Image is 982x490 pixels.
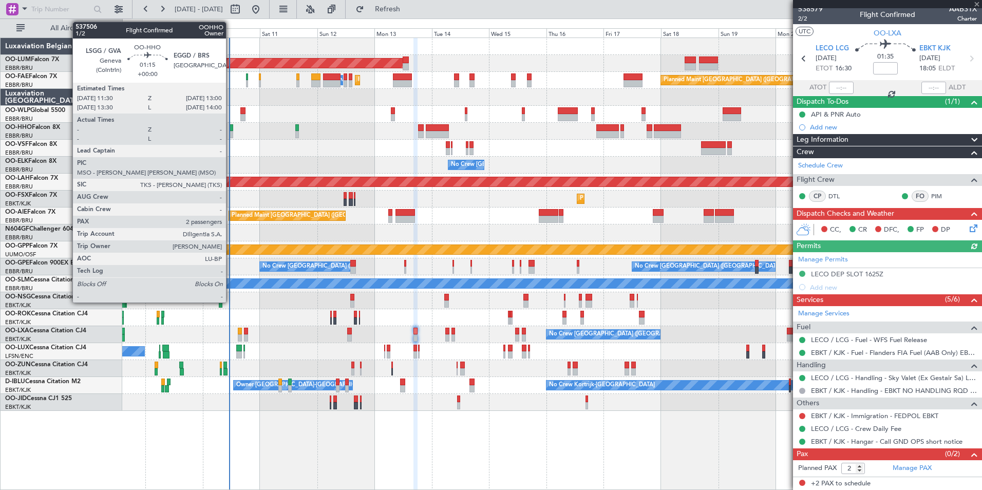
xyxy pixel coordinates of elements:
[5,234,33,241] a: EBBR/BRU
[351,1,412,17] button: Refresh
[5,81,33,89] a: EBBR/BRU
[941,225,950,235] span: DP
[811,479,871,489] span: +2 PAX to schedule
[797,174,835,186] span: Flight Crew
[5,335,31,343] a: EBKT/KJK
[5,132,33,140] a: EBBR/BRU
[5,301,31,309] a: EBKT/KJK
[916,225,924,235] span: FP
[549,378,655,393] div: No Crew Kortrijk-[GEOGRAPHIC_DATA]
[811,386,977,395] a: EBKT / KJK - Handling - EBKT NO HANDLING RQD FOR CJ
[145,28,203,37] div: Thu 9
[5,352,33,360] a: LFSN/ENC
[5,217,33,224] a: EBBR/BRU
[11,20,111,36] button: All Aircraft
[5,141,29,147] span: OO-VSF
[603,28,661,37] div: Fri 17
[811,373,977,382] a: LECO / LCG - Handling - Sky Valet (Ex Gestair Sa) LECO / LCG
[798,4,823,14] span: 538579
[549,327,721,342] div: No Crew [GEOGRAPHIC_DATA] ([GEOGRAPHIC_DATA] National)
[816,64,833,74] span: ETOT
[236,378,375,393] div: Owner [GEOGRAPHIC_DATA]-[GEOGRAPHIC_DATA]
[5,200,31,208] a: EBKT/KJK
[5,251,36,258] a: UUMO/OSF
[5,124,32,130] span: OO-HHO
[719,28,776,37] div: Sun 19
[5,277,87,283] a: OO-SLMCessna Citation XLS
[5,183,33,191] a: EBBR/BRU
[374,28,432,37] div: Mon 13
[945,448,960,459] span: (0/2)
[811,110,861,119] div: API & PNR Auto
[884,225,899,235] span: DFC,
[798,309,849,319] a: Manage Services
[5,362,88,368] a: OO-ZUNCessna Citation CJ4
[5,260,29,266] span: OO-GPE
[5,192,57,198] a: OO-FSXFalcon 7X
[5,395,72,402] a: OO-JIDCessna CJ1 525
[5,56,59,63] a: OO-LUMFalcon 7X
[5,285,33,292] a: EBBR/BRU
[366,6,409,13] span: Refresh
[5,115,33,123] a: EBBR/BRU
[809,191,826,202] div: CP
[810,123,977,131] div: Add new
[949,83,966,93] span: ALDT
[945,96,960,107] span: (1/1)
[5,345,29,351] span: OO-LUX
[5,294,31,300] span: OO-NSG
[919,53,940,64] span: [DATE]
[5,56,31,63] span: OO-LUM
[893,463,932,474] a: Manage PAX
[27,25,108,32] span: All Aircraft
[931,192,954,201] a: PIM
[797,398,819,409] span: Others
[580,191,700,206] div: Planned Maint Kortrijk-[GEOGRAPHIC_DATA]
[664,72,849,88] div: Planned Maint [GEOGRAPHIC_DATA] ([GEOGRAPHIC_DATA] National)
[945,294,960,305] span: (5/6)
[661,28,719,37] div: Sat 18
[5,345,86,351] a: OO-LUXCessna Citation CJ4
[5,141,57,147] a: OO-VSFFalcon 8X
[124,21,142,29] div: [DATE]
[5,64,33,72] a: EBBR/BRU
[797,360,826,371] span: Handling
[451,157,623,173] div: No Crew [GEOGRAPHIC_DATA] ([GEOGRAPHIC_DATA] National)
[816,44,849,54] span: LECO LCG
[5,158,56,164] a: OO-ELKFalcon 8X
[835,64,852,74] span: 16:30
[5,243,58,249] a: OO-GPPFalcon 7X
[811,424,901,433] a: LECO / LCG - Crew Daily Fee
[5,311,31,317] span: OO-ROK
[5,73,29,80] span: OO-FAE
[635,259,807,274] div: No Crew [GEOGRAPHIC_DATA] ([GEOGRAPHIC_DATA] National)
[858,225,867,235] span: CR
[232,208,393,223] div: Planned Maint [GEOGRAPHIC_DATA] ([GEOGRAPHIC_DATA])
[5,379,25,385] span: D-IBLU
[203,28,260,37] div: Fri 10
[798,161,843,171] a: Schedule Crew
[811,335,927,344] a: LECO / LCG - Fuel - WFS Fuel Release
[877,52,894,62] span: 01:35
[260,28,317,37] div: Sat 11
[860,9,915,20] div: Flight Confirmed
[5,226,29,232] span: N604GF
[432,28,489,37] div: Tue 14
[828,192,852,201] a: DTL
[949,4,977,14] span: AAB31X
[317,28,375,37] div: Sun 12
[797,322,810,333] span: Fuel
[5,175,58,181] a: OO-LAHFalcon 7X
[175,5,223,14] span: [DATE] - [DATE]
[5,328,29,334] span: OO-LXA
[5,268,33,275] a: EBBR/BRU
[797,208,894,220] span: Dispatch Checks and Weather
[5,209,55,215] a: OO-AIEFalcon 7X
[5,166,33,174] a: EBBR/BRU
[797,134,848,146] span: Leg Information
[5,362,31,368] span: OO-ZUN
[31,2,90,17] input: Trip Number
[5,124,60,130] a: OO-HHOFalcon 8X
[798,14,823,23] span: 2/2
[5,209,27,215] span: OO-AIE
